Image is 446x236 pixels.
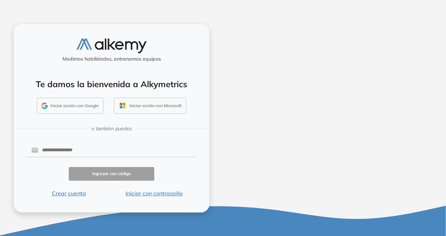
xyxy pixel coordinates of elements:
[69,167,154,181] button: Ingresar con código
[37,98,103,114] button: Iniciar sesión con Google
[114,98,186,114] button: Iniciar sesión con Microsoft
[92,125,132,132] span: o también puedes
[411,202,446,236] iframe: Chat Widget
[16,56,207,62] h5: Medimos habilidades, entrenamos equipos
[26,189,111,197] button: Crear cuenta
[23,79,200,89] h4: Te damos la bienvenida a Alkymetrics
[76,39,147,53] img: logo-alkemy
[41,103,48,109] img: GMAIL_ICON
[111,189,197,197] button: Iniciar con contraseña
[119,102,127,110] img: OUTLOOK_ICON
